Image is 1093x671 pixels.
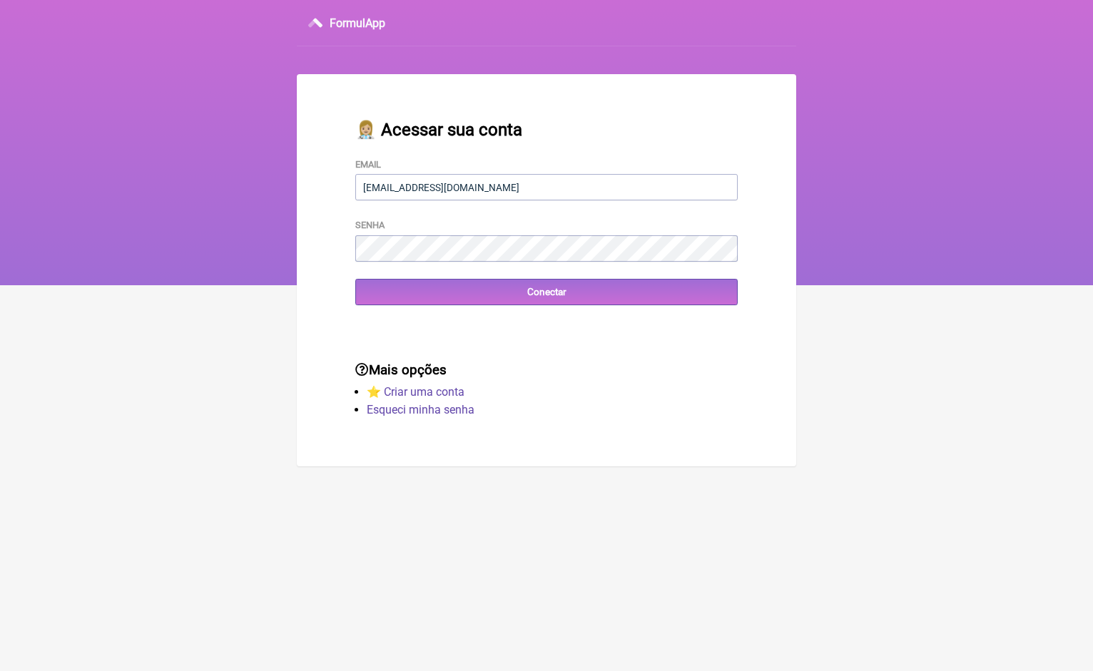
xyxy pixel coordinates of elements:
[355,159,381,170] label: Email
[330,16,385,30] h3: FormulApp
[355,362,738,378] h3: Mais opções
[367,403,474,416] a: Esqueci minha senha
[367,385,464,399] a: ⭐️ Criar uma conta
[355,279,738,305] input: Conectar
[355,120,738,140] h2: 👩🏼‍⚕️ Acessar sua conta
[355,220,385,230] label: Senha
